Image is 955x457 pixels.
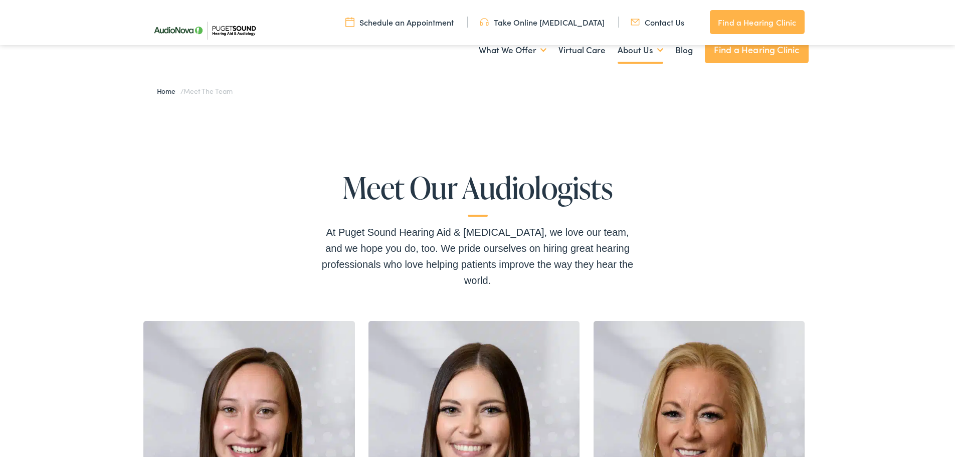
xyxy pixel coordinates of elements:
a: Virtual Care [558,32,606,69]
a: About Us [618,32,663,69]
img: utility icon [345,17,354,28]
a: Find a Hearing Clinic [705,36,809,63]
a: Find a Hearing Clinic [710,10,804,34]
a: What We Offer [479,32,546,69]
img: utility icon [631,17,640,28]
div: At Puget Sound Hearing Aid & [MEDICAL_DATA], we love our team, and we hope you do, too. We pride ... [317,224,638,288]
img: utility icon [480,17,489,28]
h1: Meet Our Audiologists [317,171,638,217]
a: Home [157,86,180,96]
a: Schedule an Appointment [345,17,454,28]
span: / [157,86,233,96]
a: Contact Us [631,17,684,28]
a: Blog [675,32,693,69]
a: Take Online [MEDICAL_DATA] [480,17,605,28]
span: Meet the Team [183,86,232,96]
